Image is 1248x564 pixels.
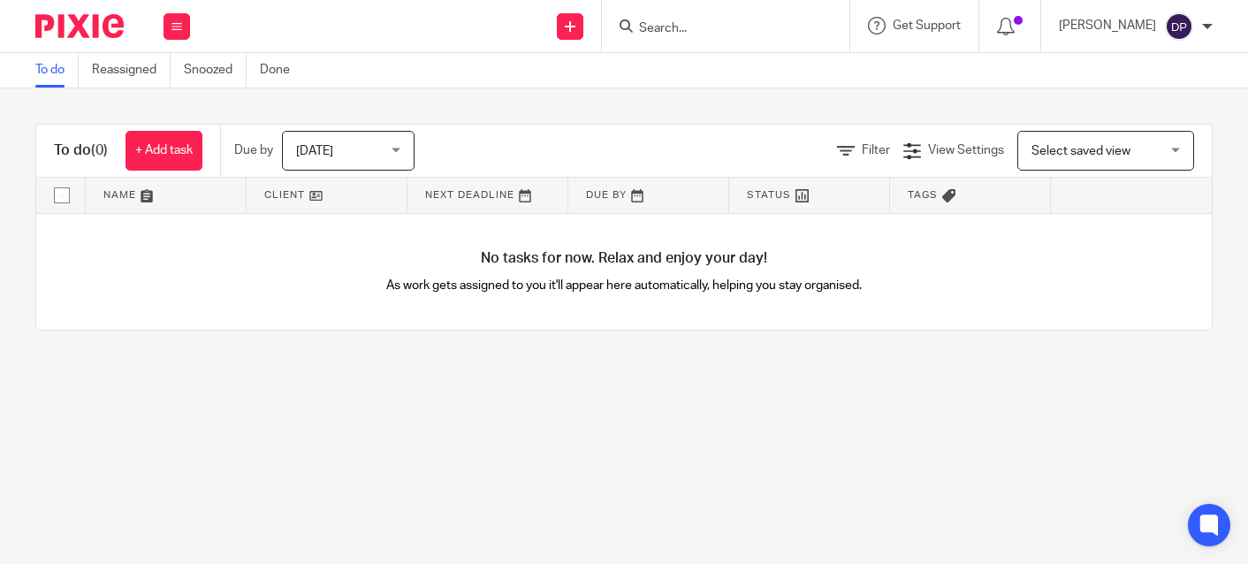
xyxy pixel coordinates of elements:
[331,277,918,294] p: As work gets assigned to you it'll appear here automatically, helping you stay organised.
[54,141,108,160] h1: To do
[260,53,303,88] a: Done
[296,145,333,157] span: [DATE]
[1165,12,1193,41] img: svg%3E
[35,53,79,88] a: To do
[126,131,202,171] a: + Add task
[184,53,247,88] a: Snoozed
[928,144,1004,156] span: View Settings
[862,144,890,156] span: Filter
[36,249,1212,268] h4: No tasks for now. Relax and enjoy your day!
[893,19,961,32] span: Get Support
[92,53,171,88] a: Reassigned
[637,21,796,37] input: Search
[35,14,124,38] img: Pixie
[908,190,938,200] span: Tags
[234,141,273,159] p: Due by
[1031,145,1130,157] span: Select saved view
[91,143,108,157] span: (0)
[1059,17,1156,34] p: [PERSON_NAME]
